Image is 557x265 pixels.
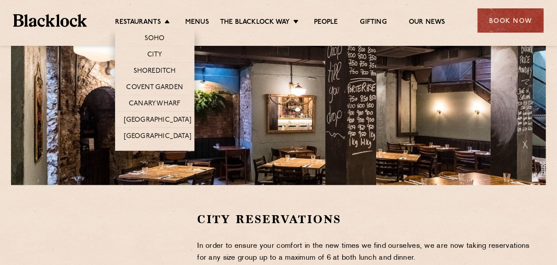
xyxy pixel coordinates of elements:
a: The Blacklock Way [220,18,290,28]
a: Canary Wharf [129,100,180,109]
a: Soho [145,34,165,44]
a: City [147,51,162,60]
a: [GEOGRAPHIC_DATA] [124,116,191,126]
p: In order to ensure your comfort in the new times we find ourselves, we are now taking reservation... [197,240,535,264]
img: BL_Textured_Logo-footer-cropped.svg [13,14,87,26]
a: Menus [185,18,209,28]
a: [GEOGRAPHIC_DATA] [124,132,191,142]
h2: City Reservations [197,212,535,227]
a: Shoreditch [134,67,176,77]
a: People [314,18,338,28]
div: Book Now [478,8,544,33]
a: Our News [409,18,445,28]
a: Gifting [360,18,387,28]
a: Restaurants [115,18,161,28]
a: Covent Garden [126,83,183,93]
